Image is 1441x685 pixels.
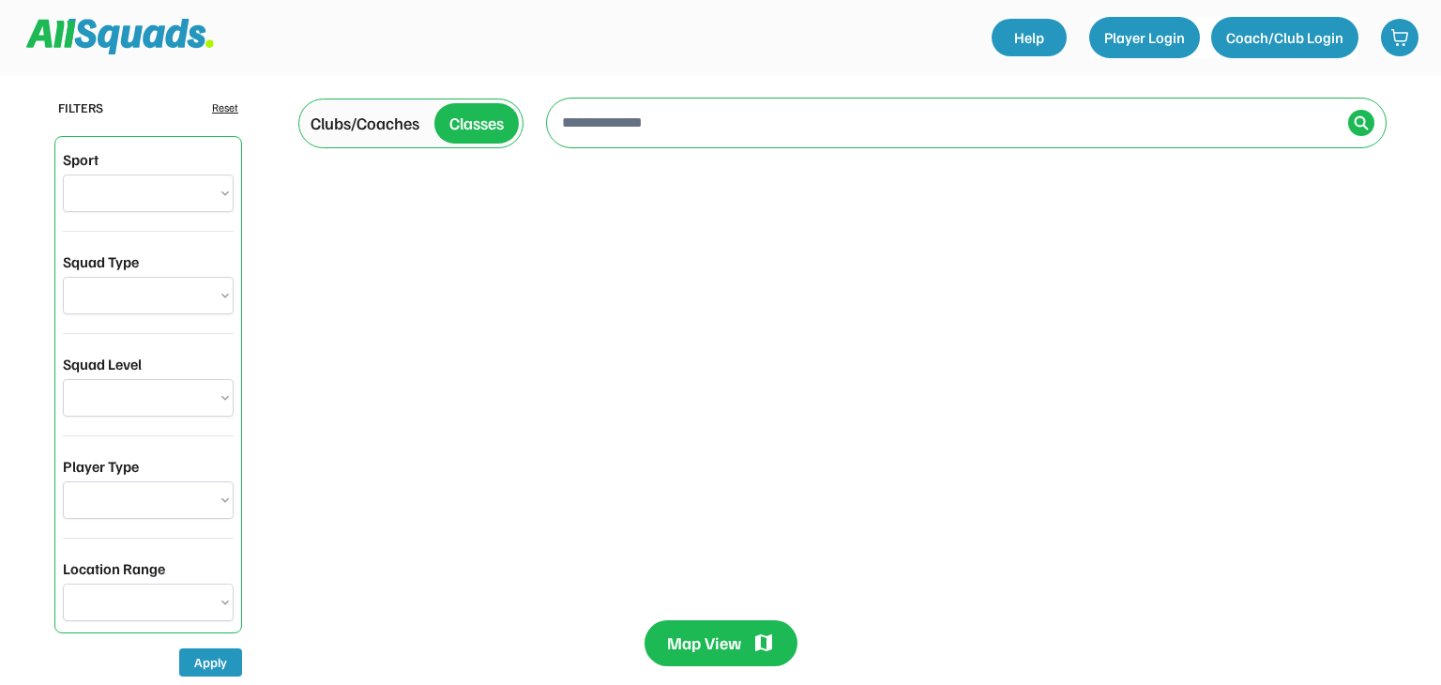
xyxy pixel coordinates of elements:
div: Sport [63,148,99,171]
button: Player Login [1089,17,1200,58]
div: Squad Type [63,251,139,273]
div: Map View [667,632,741,655]
div: Player Type [63,455,139,478]
div: Location Range [63,557,165,580]
div: Clubs/Coaches [311,111,419,136]
div: FILTERS [58,98,103,117]
img: Icon%20%2838%29.svg [1354,115,1369,130]
button: Coach/Club Login [1211,17,1358,58]
div: Squad Level [63,353,142,375]
a: Help [992,19,1067,56]
div: Reset [212,99,238,116]
img: shopping-cart-01%20%281%29.svg [1390,28,1409,47]
div: Classes [449,111,504,136]
img: Squad%20Logo.svg [26,19,214,54]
